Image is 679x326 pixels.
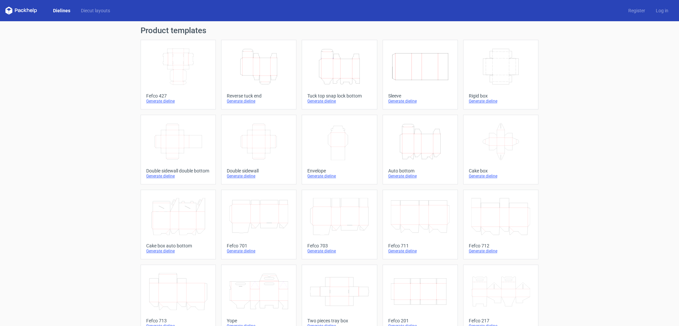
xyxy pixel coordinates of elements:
div: Double sidewall [227,168,291,173]
div: Generate dieline [469,248,533,254]
div: Fefco 217 [469,318,533,323]
a: Register [623,7,650,14]
a: SleeveGenerate dieline [383,40,458,109]
div: Generate dieline [146,248,210,254]
div: Reverse tuck end [227,93,291,98]
div: Fefco 701 [227,243,291,248]
div: Fefco 713 [146,318,210,323]
div: Two pieces tray box [307,318,371,323]
div: Tuck top snap lock bottom [307,93,371,98]
a: Auto bottomGenerate dieline [383,115,458,184]
a: Log in [650,7,674,14]
div: Generate dieline [307,173,371,179]
div: Generate dieline [388,98,452,104]
div: Cake box [469,168,533,173]
div: Generate dieline [388,248,452,254]
div: Fefco 703 [307,243,371,248]
div: Auto bottom [388,168,452,173]
div: Generate dieline [469,98,533,104]
div: Generate dieline [146,98,210,104]
div: Cake box auto bottom [146,243,210,248]
div: Fefco 201 [388,318,452,323]
div: Generate dieline [227,98,291,104]
a: Fefco 703Generate dieline [302,190,377,259]
div: Double sidewall double bottom [146,168,210,173]
div: Generate dieline [469,173,533,179]
a: Rigid boxGenerate dieline [463,40,538,109]
a: Diecut layouts [76,7,115,14]
div: Generate dieline [227,248,291,254]
a: Cake box auto bottomGenerate dieline [141,190,216,259]
a: Fefco 712Generate dieline [463,190,538,259]
div: Yope [227,318,291,323]
a: Fefco 701Generate dieline [221,190,296,259]
div: Generate dieline [146,173,210,179]
a: Double sidewallGenerate dieline [221,115,296,184]
a: Tuck top snap lock bottomGenerate dieline [302,40,377,109]
a: Fefco 427Generate dieline [141,40,216,109]
a: Dielines [48,7,76,14]
div: Generate dieline [388,173,452,179]
a: Reverse tuck endGenerate dieline [221,40,296,109]
div: Sleeve [388,93,452,98]
div: Fefco 712 [469,243,533,248]
div: Fefco 711 [388,243,452,248]
div: Fefco 427 [146,93,210,98]
a: Fefco 711Generate dieline [383,190,458,259]
div: Generate dieline [307,98,371,104]
div: Generate dieline [307,248,371,254]
a: Cake boxGenerate dieline [463,115,538,184]
div: Generate dieline [227,173,291,179]
h1: Product templates [141,27,538,34]
div: Envelope [307,168,371,173]
div: Rigid box [469,93,533,98]
a: EnvelopeGenerate dieline [302,115,377,184]
a: Double sidewall double bottomGenerate dieline [141,115,216,184]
